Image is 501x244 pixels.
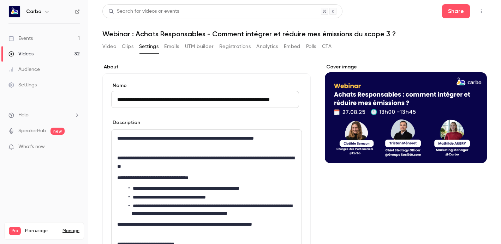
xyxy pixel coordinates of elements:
label: About [102,63,311,71]
section: Cover image [325,63,487,163]
label: Cover image [325,63,487,71]
div: Videos [8,50,34,57]
button: Share [442,4,470,18]
h1: Webinar : Achats Responsables - Comment intégrer et réduire mes émissions du scope 3 ? [102,30,487,38]
div: Search for videos or events [108,8,179,15]
label: Name [111,82,302,89]
button: Analytics [256,41,278,52]
button: Embed [284,41,300,52]
div: Events [8,35,33,42]
button: Registrations [219,41,251,52]
button: Clips [122,41,133,52]
span: Help [18,111,29,119]
img: Carbo [9,6,20,17]
button: Polls [306,41,316,52]
span: Plan usage [25,228,58,234]
button: CTA [322,41,332,52]
h6: Carbo [26,8,41,15]
span: Pro [9,227,21,235]
span: What's new [18,143,45,151]
button: Emails [164,41,179,52]
li: help-dropdown-opener [8,111,80,119]
div: Audience [8,66,40,73]
button: Video [102,41,116,52]
label: Description [111,119,140,126]
button: UTM builder [185,41,214,52]
a: Manage [62,228,79,234]
button: Top Bar Actions [476,6,487,17]
a: SpeakerHub [18,127,46,135]
button: Settings [139,41,159,52]
span: new [50,128,65,135]
iframe: Noticeable Trigger [71,144,80,150]
div: Settings [8,81,37,89]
